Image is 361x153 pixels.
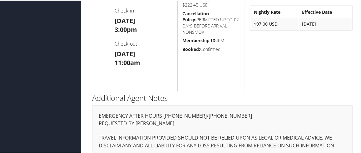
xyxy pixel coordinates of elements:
[115,49,135,57] strong: [DATE]
[299,18,352,29] td: [DATE]
[182,37,240,43] h5: IRM
[182,10,209,22] strong: Cancellation Policy:
[182,46,240,52] h5: Confirmed
[182,46,200,52] strong: Booked:
[182,10,240,34] h5: PERMITTED UP TO 02 DAYS BEFORE ARRIVAL NONSMOK
[115,58,140,66] strong: 11:00am
[299,6,352,17] th: Effective Date
[92,92,353,103] h2: Additional Agent Notes
[182,37,217,43] strong: Membership ID:
[115,7,173,13] h4: Check-in
[99,133,346,149] p: TRAVEL INFORMATION PROVIDED SHOULD NOT BE RELIED UPON AS LEGAL OR MEDICAL ADVICE. WE DISCLAIM ANY...
[115,25,137,33] strong: 3:00pm
[251,18,299,29] td: $97.00 USD
[99,119,346,127] p: REQUESTED BY [PERSON_NAME]
[115,16,135,24] strong: [DATE]
[115,40,173,47] h4: Check-out
[251,6,299,17] th: Nightly Rate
